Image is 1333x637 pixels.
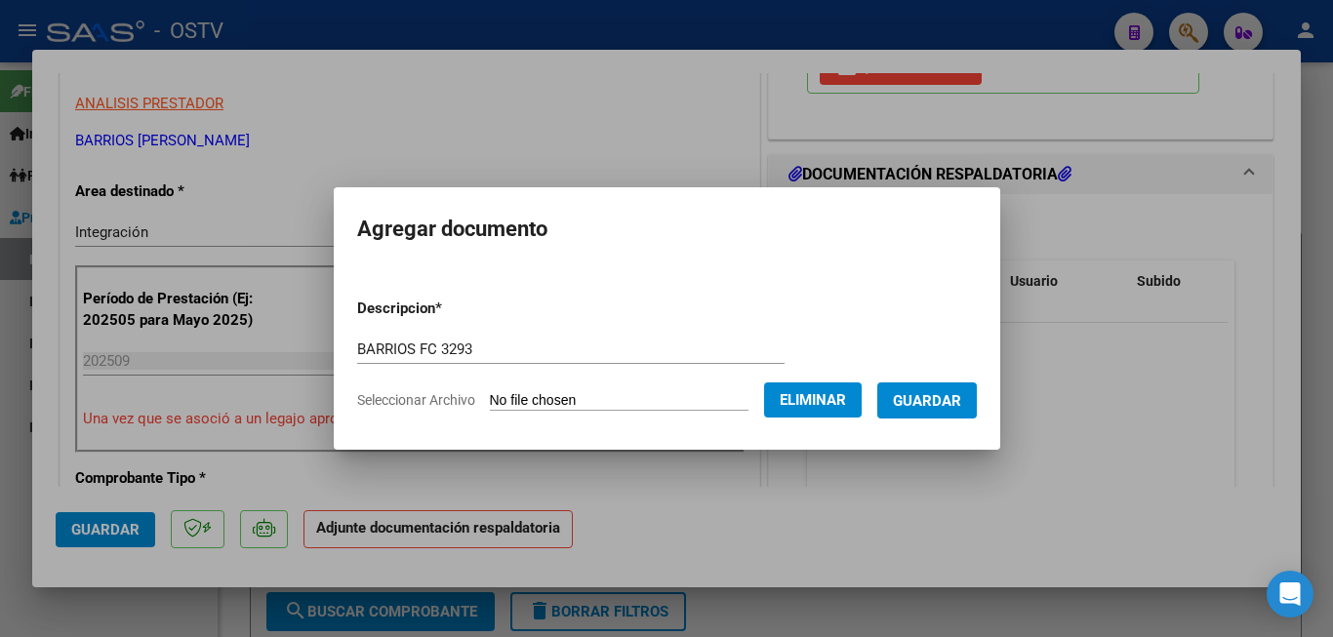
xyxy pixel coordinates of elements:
button: Guardar [877,382,977,418]
span: Eliminar [780,391,846,409]
span: Seleccionar Archivo [357,392,475,408]
button: Eliminar [764,382,862,418]
p: Descripcion [357,298,544,320]
span: Guardar [893,392,961,410]
div: Open Intercom Messenger [1267,571,1313,617]
h2: Agregar documento [357,211,977,248]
